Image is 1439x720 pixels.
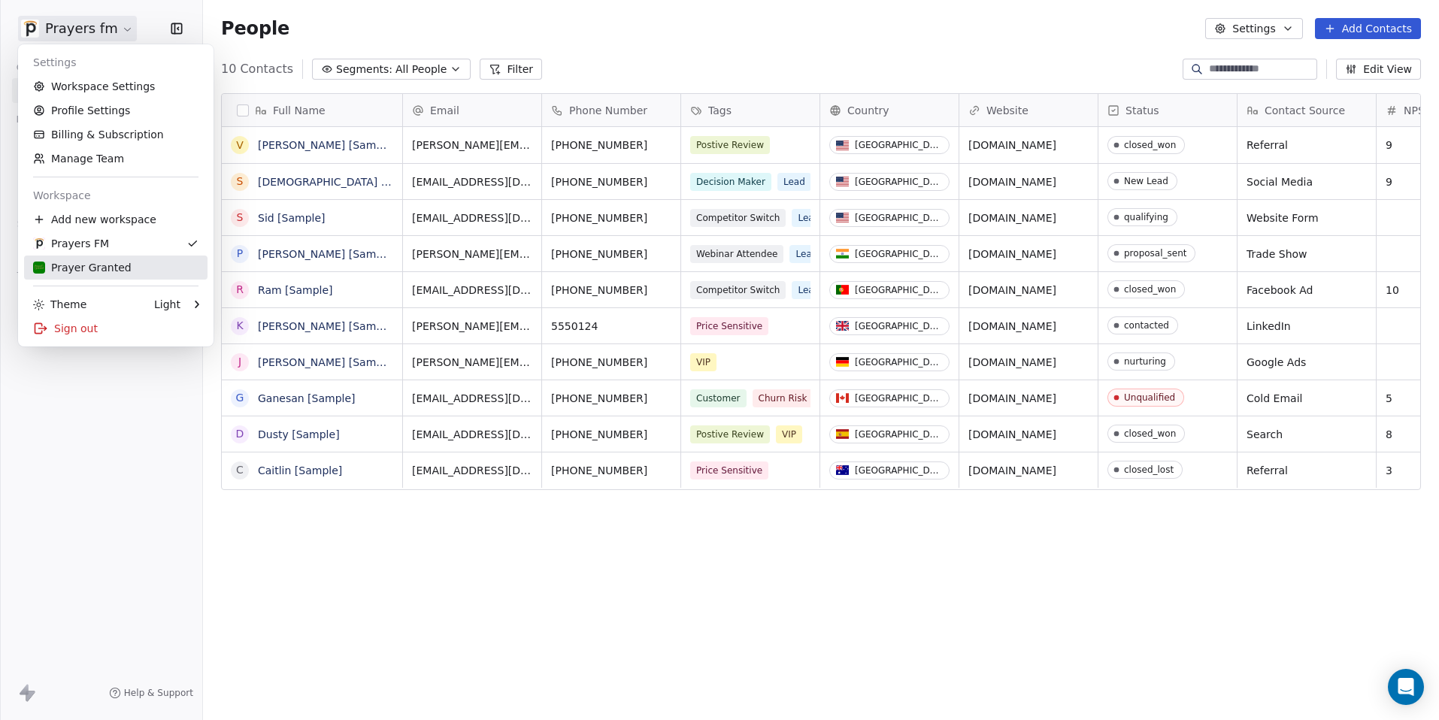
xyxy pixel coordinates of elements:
[33,236,109,251] div: Prayers FM
[24,123,208,147] a: Billing & Subscription
[24,147,208,171] a: Manage Team
[24,50,208,74] div: Settings
[24,98,208,123] a: Profile Settings
[154,297,180,312] div: Light
[33,260,132,275] div: Prayer Granted
[33,262,45,274] img: FB-Logo.png
[24,74,208,98] a: Workspace Settings
[33,237,45,250] img: web-app-manifest-512x512.png
[33,297,86,312] div: Theme
[24,183,208,207] div: Workspace
[24,207,208,231] div: Add new workspace
[24,316,208,340] div: Sign out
